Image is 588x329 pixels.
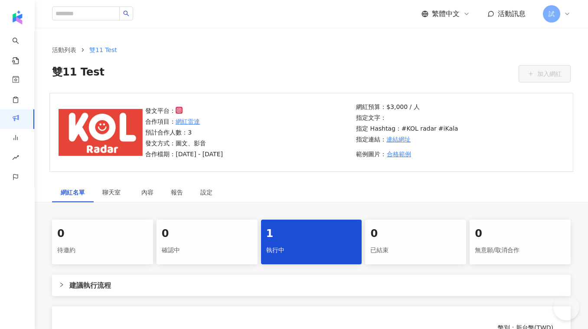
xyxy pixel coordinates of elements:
a: 網紅雷達 [176,117,200,126]
p: 指定 Hashtag： [356,124,458,133]
span: 活動訊息 [498,10,526,18]
a: 活動列表 [50,45,78,55]
a: search [12,31,29,65]
span: right [59,282,64,287]
div: 待邀約 [57,243,148,258]
img: logo icon [10,10,24,24]
div: 建議執行流程 [52,275,571,296]
span: 建議執行流程 [69,280,564,291]
a: 連結網址 [386,135,411,144]
div: 內容 [141,188,154,197]
p: 指定連結： [356,135,458,144]
div: 1 [266,227,357,241]
div: 0 [162,227,252,241]
p: 發文方式：圖文、影音 [145,138,223,148]
span: search [123,10,129,16]
span: 雙11 Test [52,65,105,82]
p: 指定文字： [356,113,458,122]
button: 合格範例 [386,145,412,163]
div: 設定 [200,188,212,197]
p: #KOL radar [402,124,437,133]
div: 0 [57,227,148,241]
div: 0 [475,227,565,241]
span: rise [12,149,19,168]
p: 發文平台： [145,106,223,115]
img: 網紅雷達 [59,109,143,155]
span: 雙11 Test [89,46,117,53]
div: 網紅名單 [61,188,85,197]
div: 0 [370,227,461,241]
p: 網紅預算：$3,000 / 人 [356,102,458,112]
p: 預計合作人數：3 [145,128,223,137]
span: 試 [549,9,555,19]
span: 聊天室 [102,189,124,195]
button: 加入網紅 [519,65,571,82]
span: 合格範例 [387,151,411,158]
p: 範例圖片： [356,145,458,163]
iframe: Help Scout Beacon - Open [553,294,579,320]
div: 無意願/取消合作 [475,243,565,258]
p: #iKala [438,124,458,133]
div: 已結束 [370,243,461,258]
p: 合作項目： [145,117,223,126]
p: 合作檔期：[DATE] - [DATE] [145,149,223,159]
div: 確認中 [162,243,252,258]
div: 執行中 [266,243,357,258]
div: 報告 [171,188,183,197]
span: 繁體中文 [432,9,460,19]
